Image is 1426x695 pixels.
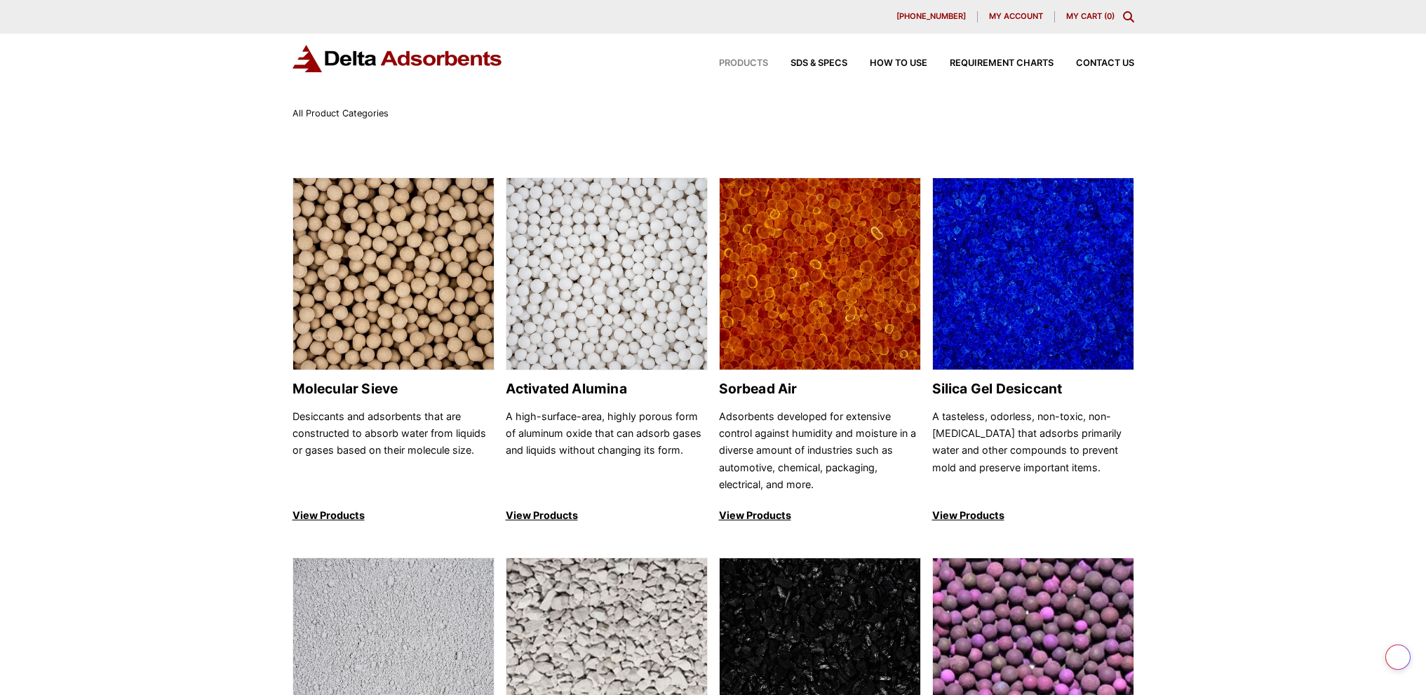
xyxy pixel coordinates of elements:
a: My Cart (0) [1066,11,1115,21]
span: 0 [1107,11,1112,21]
span: Contact Us [1076,59,1134,68]
span: How to Use [870,59,927,68]
a: Requirement Charts [927,59,1054,68]
span: Requirement Charts [950,59,1054,68]
div: Toggle Modal Content [1123,11,1134,22]
a: [PHONE_NUMBER] [885,11,978,22]
span: My account [989,13,1043,20]
a: My account [978,11,1055,22]
a: Products [697,59,768,68]
span: SDS & SPECS [791,59,847,68]
a: SDS & SPECS [768,59,847,68]
a: How to Use [847,59,927,68]
span: Products [719,59,768,68]
a: Contact Us [1054,59,1134,68]
span: [PHONE_NUMBER] [896,13,966,20]
img: Delta Adsorbents [292,45,503,72]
